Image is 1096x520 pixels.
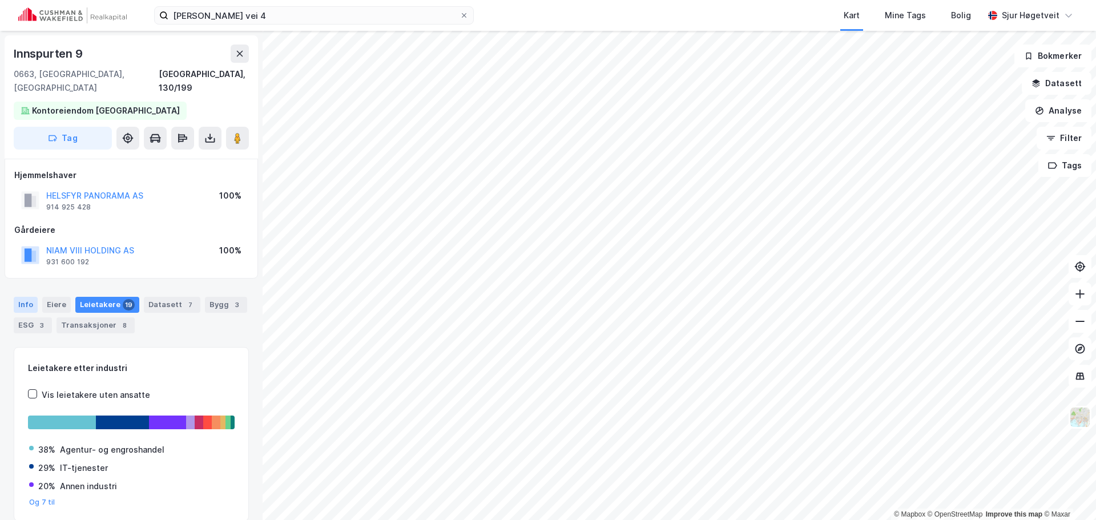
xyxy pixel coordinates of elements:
img: cushman-wakefield-realkapital-logo.202ea83816669bd177139c58696a8fa1.svg [18,7,127,23]
div: 0663, [GEOGRAPHIC_DATA], [GEOGRAPHIC_DATA] [14,67,159,95]
div: Annen industri [60,479,117,493]
button: Filter [1037,127,1091,150]
div: Mine Tags [885,9,926,22]
div: Bolig [951,9,971,22]
div: 100% [219,244,241,257]
div: Agentur- og engroshandel [60,443,164,457]
div: 3 [36,320,47,331]
button: Bokmerker [1014,45,1091,67]
div: Kart [844,9,860,22]
button: Og 7 til [29,498,55,507]
div: Datasett [144,297,200,313]
div: IT-tjenester [60,461,108,475]
div: 931 600 192 [46,257,89,267]
input: Søk på adresse, matrikkel, gårdeiere, leietakere eller personer [168,7,460,24]
div: 29% [38,461,55,475]
div: Vis leietakere uten ansatte [42,388,150,402]
iframe: Chat Widget [1039,465,1096,520]
div: Eiere [42,297,71,313]
a: Mapbox [894,510,925,518]
button: Analyse [1025,99,1091,122]
img: Z [1069,406,1091,428]
div: 100% [219,189,241,203]
button: Tags [1038,154,1091,177]
div: Kontrollprogram for chat [1039,465,1096,520]
div: [GEOGRAPHIC_DATA], 130/199 [159,67,249,95]
a: OpenStreetMap [928,510,983,518]
div: 914 925 428 [46,203,91,212]
div: 8 [119,320,130,331]
div: Sjur Høgetveit [1002,9,1059,22]
button: Tag [14,127,112,150]
div: Leietakere etter industri [28,361,235,375]
div: 20% [38,479,55,493]
div: Kontoreiendom [GEOGRAPHIC_DATA] [32,104,180,118]
div: Innspurten 9 [14,45,85,63]
div: Info [14,297,38,313]
div: 38% [38,443,55,457]
a: Improve this map [986,510,1042,518]
div: Gårdeiere [14,223,248,237]
div: Transaksjoner [57,317,135,333]
div: ESG [14,317,52,333]
div: Bygg [205,297,247,313]
div: Hjemmelshaver [14,168,248,182]
button: Datasett [1022,72,1091,95]
div: Leietakere [75,297,139,313]
div: 7 [184,299,196,311]
div: 19 [123,299,135,311]
div: 3 [231,299,243,311]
